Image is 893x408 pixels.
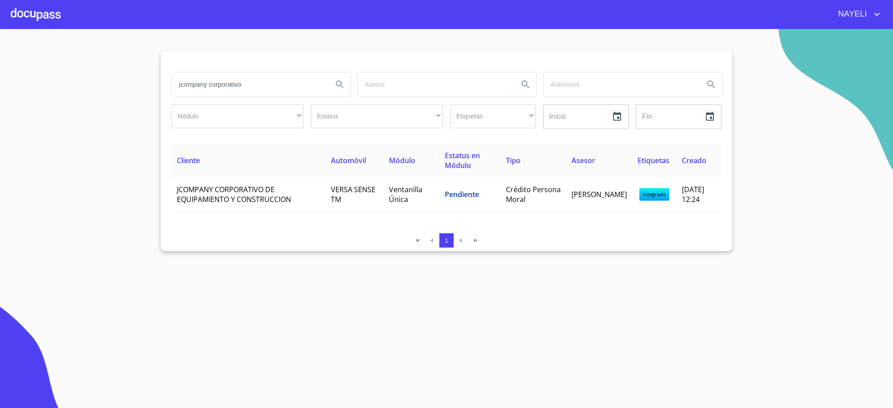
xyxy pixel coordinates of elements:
span: 1 [445,237,448,244]
span: Etiquetas [638,156,669,165]
span: [PERSON_NAME] [572,189,627,199]
span: NAYELI [831,7,872,21]
input: search [543,72,697,97]
span: Pendiente [445,189,479,199]
span: Cliente [177,156,200,165]
span: Creado [682,156,706,165]
div: ​ [450,104,536,128]
input: search [358,72,511,97]
button: Search [515,74,536,95]
span: Automóvil [331,156,366,165]
span: [DATE] 12:24 [682,185,704,204]
span: Crédito Persona Moral [506,185,561,204]
button: Search [701,74,722,95]
span: JCOMPANY CORPORATIVO DE EQUIPAMIENTO Y CONSTRUCCION [177,185,291,204]
div: ​ [171,104,304,128]
span: integrado [639,188,669,201]
input: search [172,72,325,97]
button: account of current user [831,7,882,21]
span: VERSA SENSE TM [331,185,376,204]
button: Search [329,74,351,95]
span: Módulo [389,156,415,165]
span: Asesor [572,156,595,165]
button: 1 [439,233,454,248]
span: Tipo [506,156,521,165]
span: Ventanilla Única [389,185,422,204]
div: ​ [311,104,443,128]
span: Estatus en Módulo [445,151,480,170]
